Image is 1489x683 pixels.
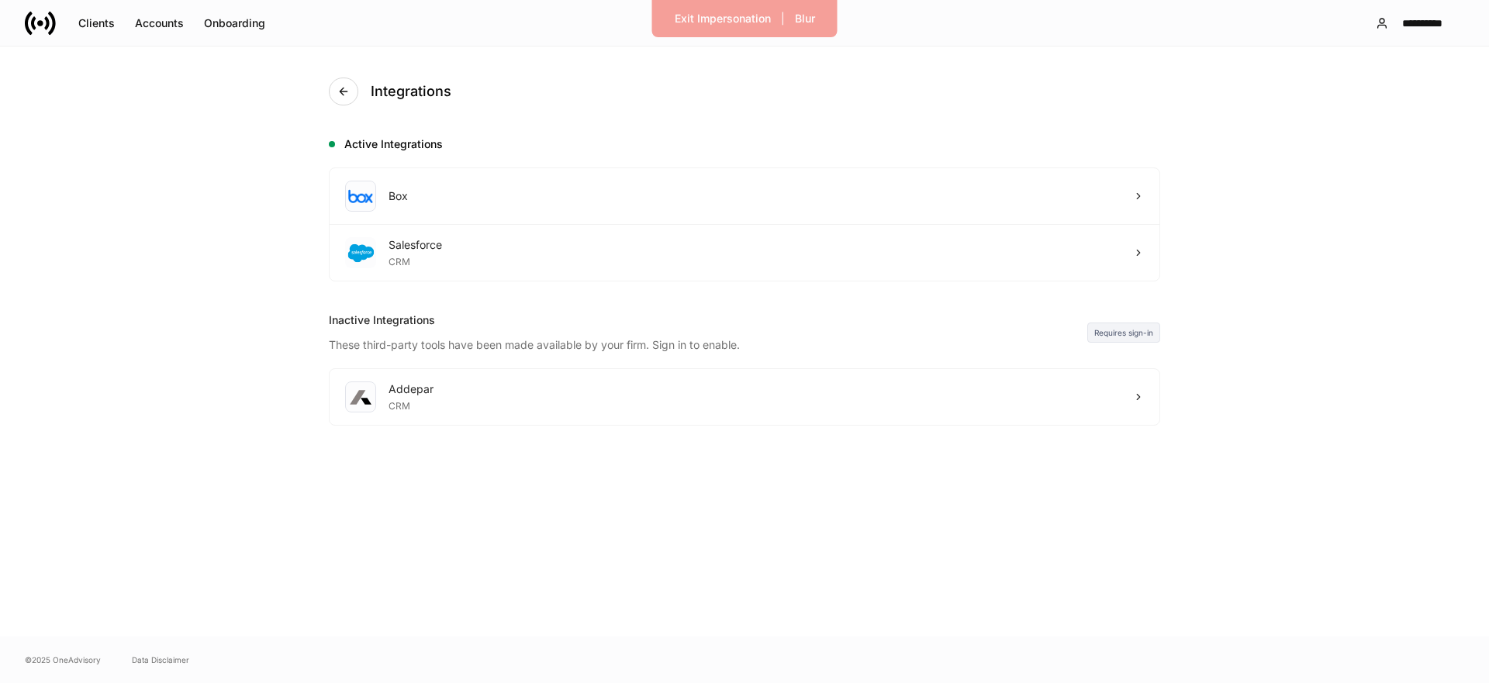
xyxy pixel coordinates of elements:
span: © 2025 OneAdvisory [25,654,101,666]
button: Onboarding [194,11,275,36]
div: Exit Impersonation [675,13,771,24]
div: Blur [795,13,815,24]
button: Accounts [125,11,194,36]
div: Addepar [389,381,434,397]
button: Exit Impersonation [665,6,781,31]
div: Requires sign-in [1087,323,1160,343]
button: Clients [68,11,125,36]
div: These third-party tools have been made available by your firm. Sign in to enable. [329,328,1087,353]
div: Salesforce [389,237,442,253]
h5: Active Integrations [344,136,1160,152]
div: Clients [78,18,115,29]
img: oYqM9ojoZLfzCHUefNbBcWHcyDPbQKagtYciMC8pFl3iZXy3dU33Uwy+706y+0q2uJ1ghNQf2OIHrSh50tUd9HaB5oMc62p0G... [348,189,373,203]
h4: Integrations [371,82,451,101]
div: Box [389,188,408,204]
div: CRM [389,253,442,268]
div: Accounts [135,18,184,29]
a: Data Disclaimer [132,654,189,666]
div: CRM [389,397,434,412]
div: Onboarding [204,18,265,29]
button: Blur [785,6,825,31]
div: Inactive Integrations [329,312,1087,328]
